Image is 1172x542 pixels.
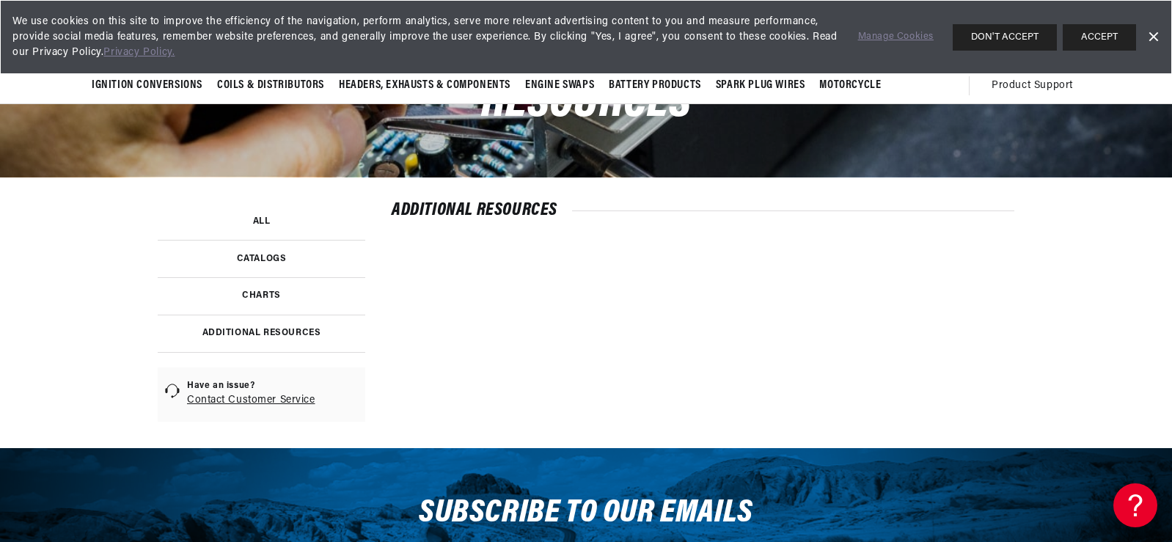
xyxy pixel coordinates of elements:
span: Have an issue? [187,380,315,392]
span: Ignition Conversions [92,78,202,93]
a: Contact Customer Service [187,395,315,406]
h3: Subscribe to our emails [419,499,753,527]
button: ACCEPT [1063,24,1136,51]
a: Dismiss Banner [1142,26,1164,48]
span: Headers, Exhausts & Components [339,78,510,93]
span: Spark Plug Wires [716,78,805,93]
span: Engine Swaps [525,78,594,93]
a: Manage Cookies [858,29,934,45]
summary: Motorcycle [812,68,888,103]
a: Privacy Policy. [103,47,175,58]
summary: Engine Swaps [518,68,601,103]
h2: Additional resources [392,203,1014,218]
summary: Headers, Exhausts & Components [332,68,518,103]
summary: Ignition Conversions [92,68,210,103]
span: Product Support [992,78,1073,94]
span: Coils & Distributors [217,78,324,93]
span: Motorcycle [819,78,881,93]
summary: Product Support [992,68,1080,103]
span: Battery Products [609,78,701,93]
summary: Spark Plug Wires [708,68,813,103]
span: We use cookies on this site to improve the efficiency of the navigation, perform analytics, serve... [12,14,838,60]
button: DON'T ACCEPT [953,24,1057,51]
summary: Battery Products [601,68,708,103]
summary: Coils & Distributors [210,68,332,103]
